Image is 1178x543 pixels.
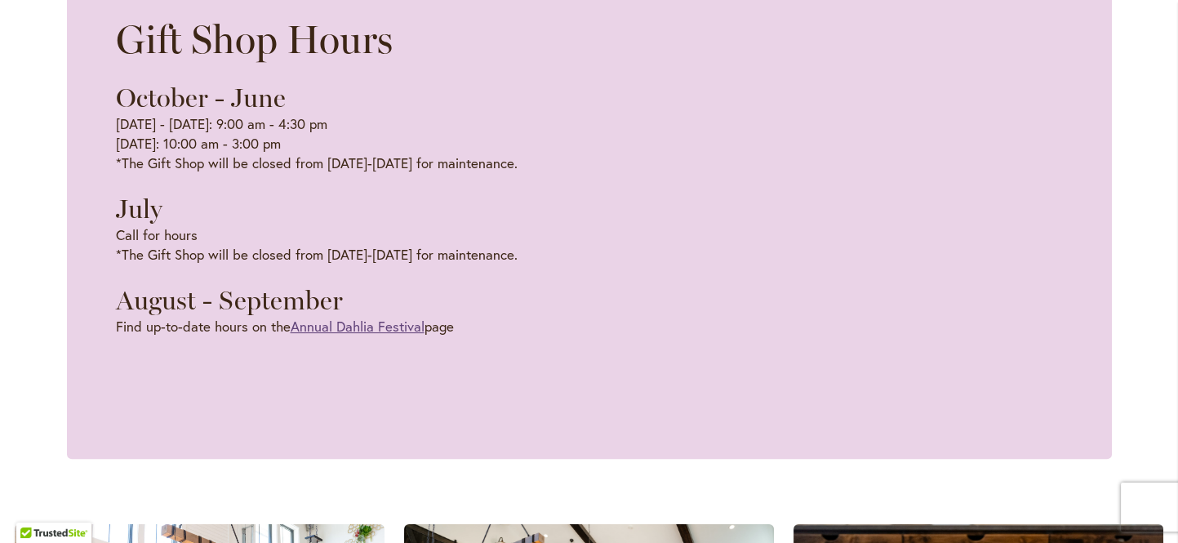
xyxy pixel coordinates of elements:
h3: August - September [116,284,518,317]
h3: October - June [116,82,518,114]
a: Call for hours [116,225,198,244]
p: *The Gift Shop will be closed from [DATE]-[DATE] for maintenance. [116,225,518,265]
a: Annual Dahlia Festival [291,317,425,336]
p: [DATE] - [DATE]: 9:00 am - 4:30 pm [DATE]: 10:00 am - 3:00 pm *The Gift Shop will be closed from ... [116,114,518,173]
p: Find up-to-date hours on the page [116,317,518,336]
h2: Gift Shop Hours [116,16,518,62]
h3: July [116,193,518,225]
